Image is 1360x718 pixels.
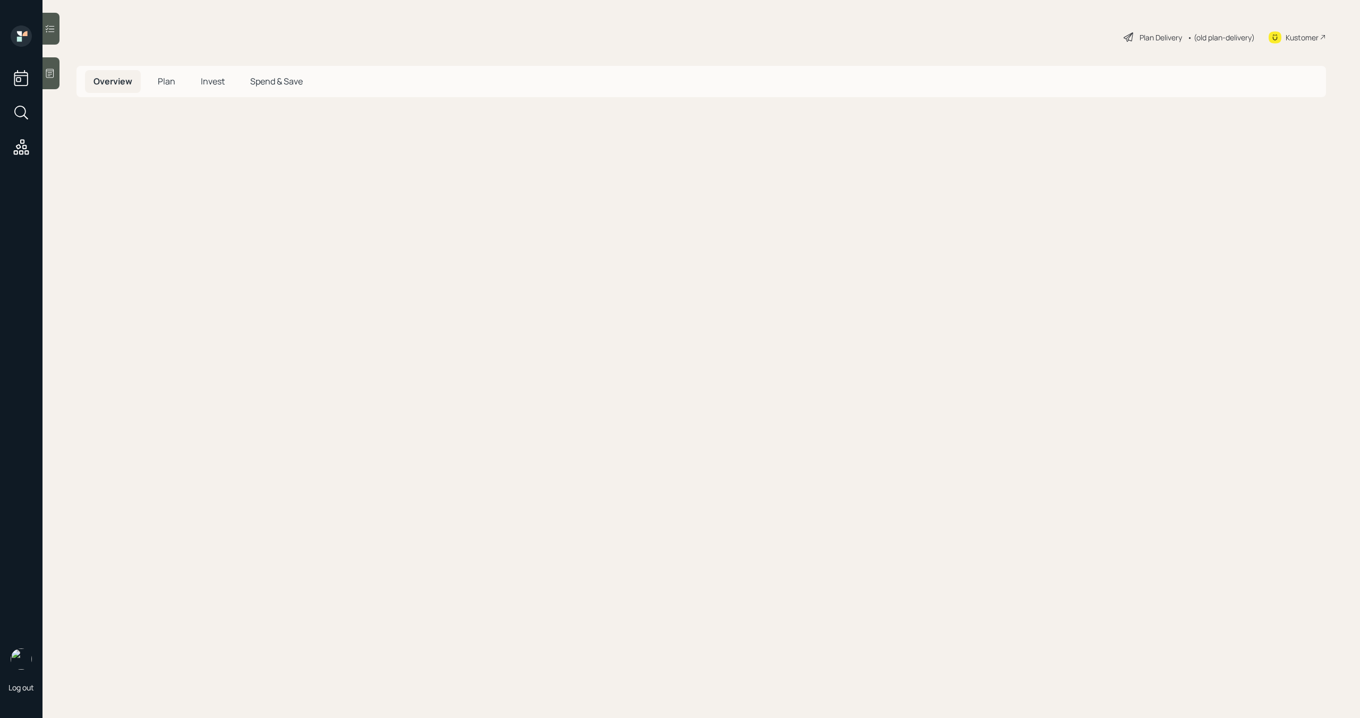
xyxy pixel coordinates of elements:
span: Invest [201,75,225,87]
div: Plan Delivery [1140,32,1182,43]
img: michael-russo-headshot.png [11,648,32,670]
span: Plan [158,75,175,87]
div: Log out [8,682,34,693]
span: Spend & Save [250,75,303,87]
div: • (old plan-delivery) [1187,32,1255,43]
span: Overview [93,75,132,87]
div: Kustomer [1286,32,1319,43]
